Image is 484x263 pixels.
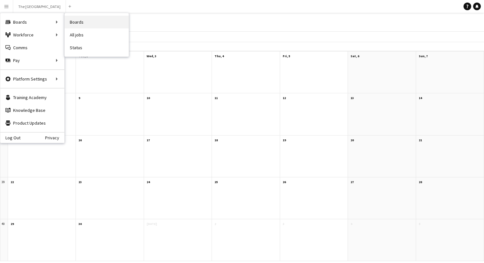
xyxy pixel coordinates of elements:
[78,96,80,100] span: 9
[11,222,14,226] span: 29
[147,180,150,184] span: 24
[0,16,64,28] div: Boards
[78,222,82,226] span: 30
[0,73,64,85] div: Platform Settings
[147,54,156,58] span: Wed, 3
[0,91,64,104] a: Training Academy
[283,54,290,58] span: Fri, 5
[214,54,224,58] span: Thu, 4
[283,222,284,226] span: 3
[0,104,64,117] a: Knowledge Base
[0,117,64,129] a: Product Updates
[419,222,420,226] span: 5
[0,135,20,140] a: Log Out
[214,222,216,226] span: 2
[0,135,8,177] div: 38
[65,41,129,54] a: Status
[11,180,14,184] span: 22
[351,96,354,100] span: 13
[214,138,218,142] span: 18
[13,0,66,13] button: The [GEOGRAPHIC_DATA]
[147,138,150,142] span: 17
[147,222,157,226] span: [DATE]
[147,96,150,100] span: 10
[65,28,129,41] a: All jobs
[419,138,422,142] span: 21
[351,180,354,184] span: 27
[419,96,422,100] span: 14
[65,16,129,28] a: Boards
[0,28,64,41] div: Workforce
[0,41,64,54] a: Comms
[351,222,352,226] span: 4
[0,54,64,67] div: Pay
[0,177,8,219] div: 39
[78,138,82,142] span: 16
[45,135,64,140] a: Privacy
[214,96,218,100] span: 11
[214,180,218,184] span: 25
[0,219,8,261] div: 40
[283,180,286,184] span: 26
[351,138,354,142] span: 20
[283,96,286,100] span: 12
[351,54,359,58] span: Sat, 6
[419,180,422,184] span: 28
[419,54,428,58] span: Sun, 7
[78,180,82,184] span: 23
[283,138,286,142] span: 19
